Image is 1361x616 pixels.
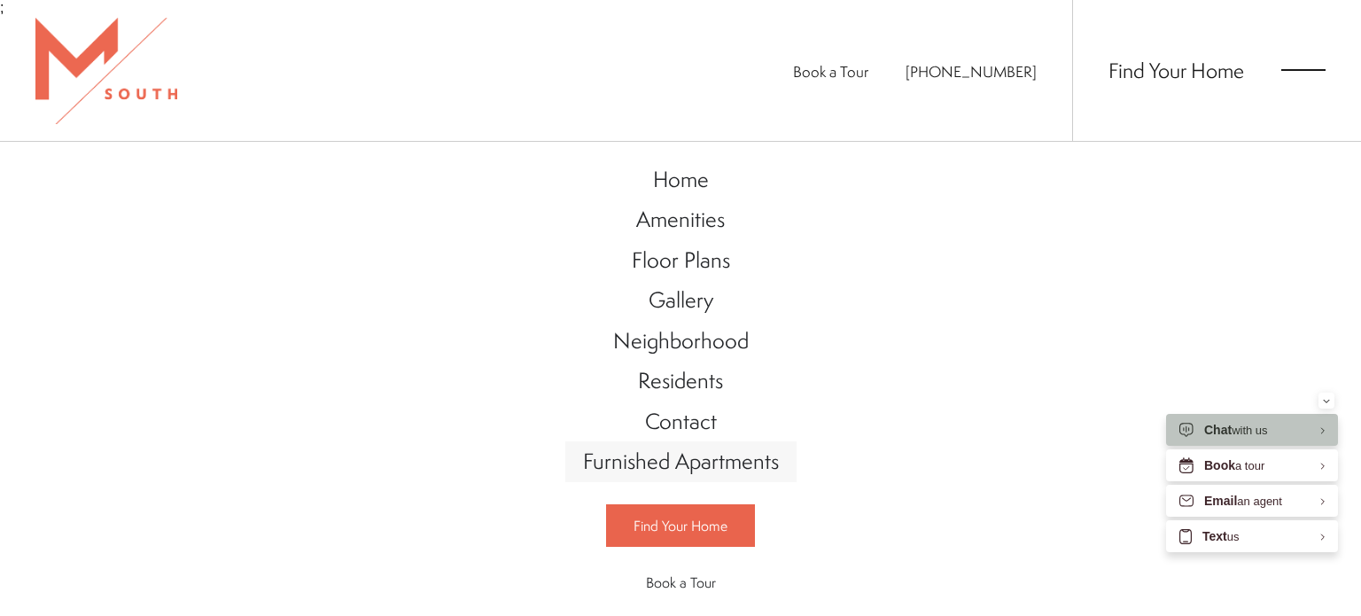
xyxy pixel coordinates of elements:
[565,240,797,281] a: Go to Floor Plans
[1281,62,1326,78] button: Open Menu
[906,61,1037,82] span: [PHONE_NUMBER]
[565,402,797,442] a: Go to Contact
[565,361,797,402] a: Go to Residents
[565,441,797,482] a: Go to Furnished Apartments (opens in a new tab)
[35,18,177,124] img: MSouth
[583,446,779,476] span: Furnished Apartments
[606,504,755,547] a: Find Your Home
[653,164,709,194] span: Home
[645,406,717,436] span: Contact
[638,365,723,395] span: Residents
[649,285,713,315] span: Gallery
[632,245,730,275] span: Floor Plans
[613,325,749,355] span: Neighborhood
[606,562,755,603] a: Book a Tour
[1108,56,1244,84] a: Find Your Home
[565,199,797,240] a: Go to Amenities
[565,160,797,200] a: Go to Home
[906,61,1037,82] a: Call Us at 813-570-8014
[634,516,727,535] span: Find Your Home
[646,573,716,592] span: Book a Tour
[793,61,868,82] a: Book a Tour
[565,321,797,362] a: Go to Neighborhood
[636,204,725,234] span: Amenities
[565,280,797,321] a: Go to Gallery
